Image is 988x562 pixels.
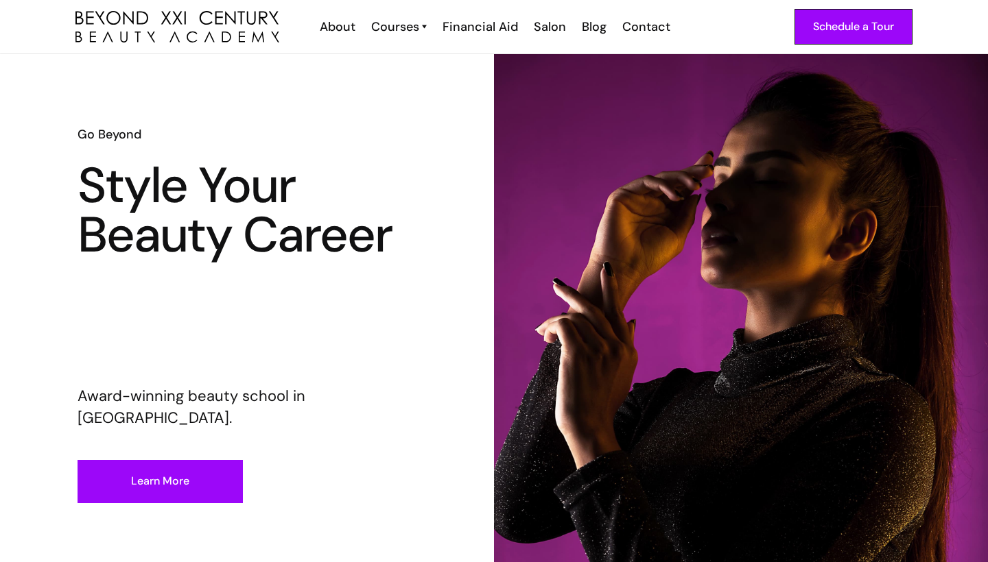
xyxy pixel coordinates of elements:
div: Blog [582,18,607,36]
img: beyond 21st century beauty academy logo [75,11,279,43]
a: Learn More [78,460,243,503]
a: Courses [371,18,427,36]
h6: Go Beyond [78,125,416,143]
div: Financial Aid [443,18,518,36]
div: Schedule a Tour [813,18,894,36]
a: Schedule a Tour [795,9,913,45]
p: Award-winning beauty school in [GEOGRAPHIC_DATA]. [78,385,416,429]
div: About [320,18,355,36]
a: Salon [525,18,573,36]
a: Blog [573,18,613,36]
div: Courses [371,18,419,36]
h1: Style Your Beauty Career [78,161,416,260]
a: Contact [613,18,677,36]
div: Contact [622,18,670,36]
a: home [75,11,279,43]
a: Financial Aid [434,18,525,36]
a: About [311,18,362,36]
div: Salon [534,18,566,36]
